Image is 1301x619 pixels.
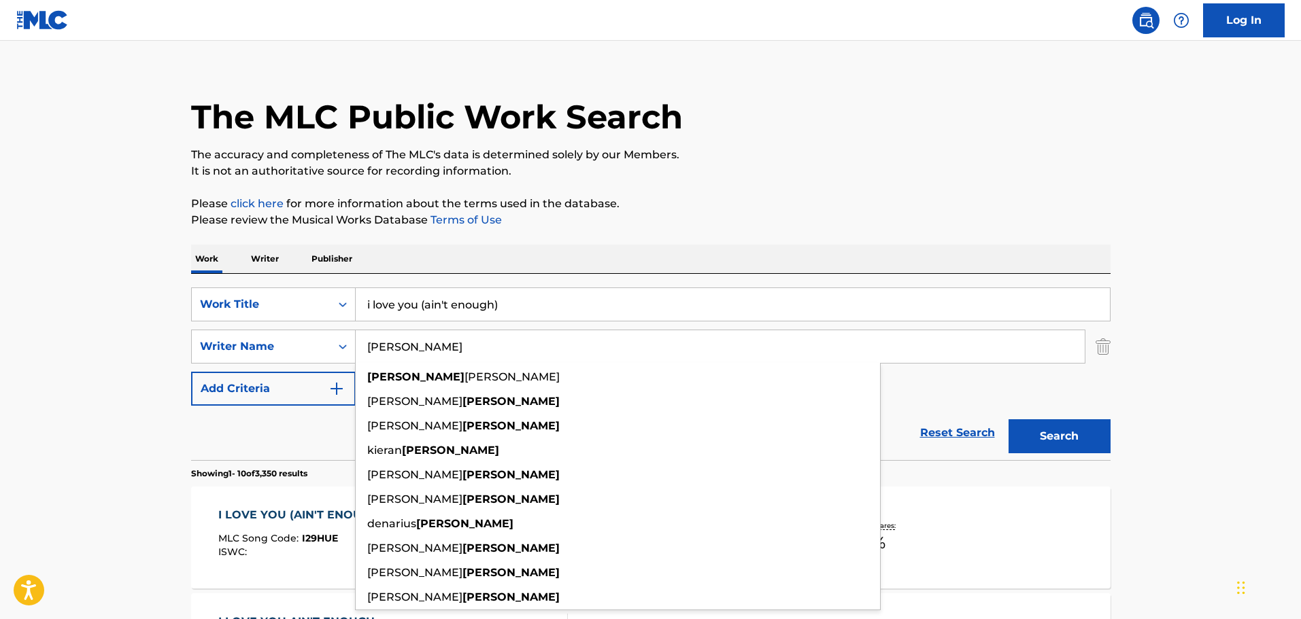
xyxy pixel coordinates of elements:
[191,467,307,480] p: Showing 1 - 10 of 3,350 results
[367,444,402,457] span: kieran
[367,517,416,530] span: denarius
[247,245,283,273] p: Writer
[231,197,284,210] a: click here
[1138,12,1154,29] img: search
[218,532,302,544] span: MLC Song Code :
[191,96,683,137] h1: The MLC Public Work Search
[218,507,390,523] div: I LOVE YOU (AIN'T ENOUGH)
[462,493,560,506] strong: [PERSON_NAME]
[191,212,1111,228] p: Please review the Musical Works Database
[428,213,502,226] a: Terms of Use
[191,163,1111,179] p: It is not an authoritative source for recording information.
[1096,330,1111,364] img: Delete Criterion
[191,287,1111,460] form: Search Form
[1009,419,1111,453] button: Search
[200,338,322,355] div: Writer Name
[16,10,69,30] img: MLC Logo
[402,444,499,457] strong: [PERSON_NAME]
[1237,567,1245,608] div: Drag
[218,546,250,558] span: ISWC :
[191,147,1111,163] p: The accuracy and completeness of The MLC's data is determined solely by our Members.
[1168,7,1195,34] div: Help
[462,542,560,554] strong: [PERSON_NAME]
[191,372,356,406] button: Add Criteria
[191,487,1111,588] a: I LOVE YOU (AIN'T ENOUGH)MLC Song Code:I29HUEISWC:Writers (2)[PERSON_NAME], [PERSON_NAME]Recordin...
[191,196,1111,212] p: Please for more information about the terms used in the database.
[302,532,338,544] span: I29HUE
[307,245,356,273] p: Publisher
[367,542,462,554] span: [PERSON_NAME]
[462,395,560,408] strong: [PERSON_NAME]
[1132,7,1160,34] a: Public Search
[367,590,462,603] span: [PERSON_NAME]
[328,381,345,397] img: 9d2ae6d4665cec9f34b9.svg
[200,296,322,313] div: Work Title
[462,419,560,432] strong: [PERSON_NAME]
[367,493,462,506] span: [PERSON_NAME]
[367,419,462,432] span: [PERSON_NAME]
[367,566,462,579] span: [PERSON_NAME]
[1203,3,1285,37] a: Log In
[1233,554,1301,619] iframe: Chat Widget
[1173,12,1189,29] img: help
[462,566,560,579] strong: [PERSON_NAME]
[462,468,560,481] strong: [PERSON_NAME]
[464,370,560,383] span: [PERSON_NAME]
[367,395,462,408] span: [PERSON_NAME]
[416,517,513,530] strong: [PERSON_NAME]
[462,590,560,603] strong: [PERSON_NAME]
[913,418,1002,448] a: Reset Search
[367,468,462,481] span: [PERSON_NAME]
[191,245,222,273] p: Work
[367,370,464,383] strong: [PERSON_NAME]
